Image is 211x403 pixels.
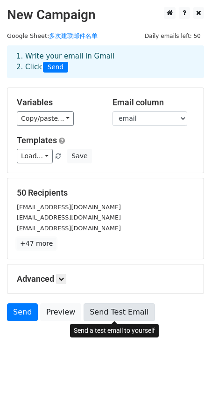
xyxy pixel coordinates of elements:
[17,274,194,284] h5: Advanced
[49,32,98,39] a: 多次建联邮件名单
[9,51,202,73] div: 1. Write your email in Gmail 2. Click
[17,135,57,145] a: Templates
[67,149,91,163] button: Save
[7,303,38,321] a: Send
[17,204,121,211] small: [EMAIL_ADDRESS][DOMAIN_NAME]
[164,358,211,403] div: 聊天小组件
[17,225,121,232] small: [EMAIL_ADDRESS][DOMAIN_NAME]
[40,303,81,321] a: Preview
[7,32,98,39] small: Google Sheet:
[17,214,121,221] small: [EMAIL_ADDRESS][DOMAIN_NAME]
[84,303,155,321] a: Send Test Email
[7,7,204,23] h2: New Campaign
[17,188,194,198] h5: 50 Recipients
[141,32,204,39] a: Daily emails left: 50
[164,358,211,403] iframe: Chat Widget
[17,238,56,249] a: +47 more
[141,31,204,41] span: Daily emails left: 50
[17,111,74,126] a: Copy/paste...
[17,97,98,108] h5: Variables
[43,62,68,73] span: Send
[17,149,53,163] a: Load...
[70,324,159,337] div: Send a test email to yourself
[113,97,194,108] h5: Email column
